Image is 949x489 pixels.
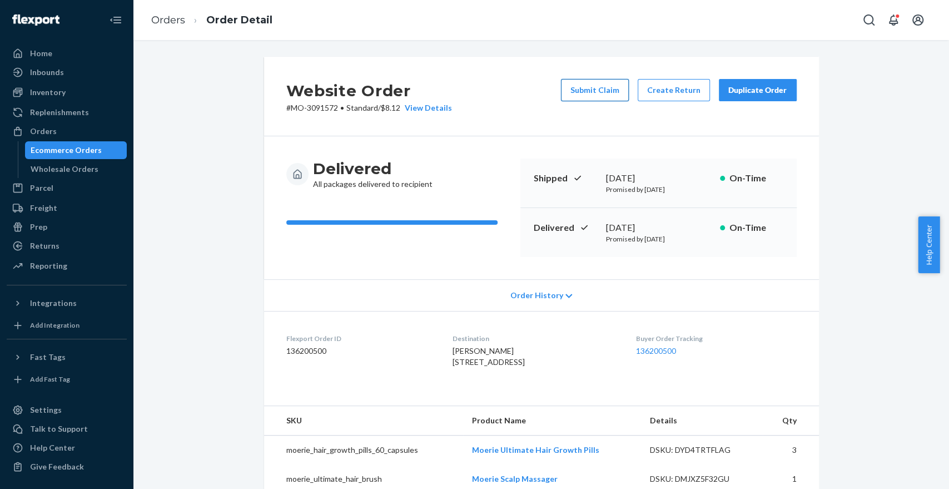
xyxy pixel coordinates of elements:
a: Moerie Scalp Massager [472,474,558,483]
div: Talk to Support [30,423,88,434]
p: # MO-3091572 / $8.12 [286,102,452,113]
div: Give Feedback [30,461,84,472]
th: Product Name [463,406,640,436]
div: Add Fast Tag [30,374,70,384]
p: Delivered [534,221,597,234]
div: Orders [30,126,57,137]
div: Inbounds [30,67,64,78]
button: Open Search Box [858,9,880,31]
a: Parcel [7,179,127,197]
div: Help Center [30,442,75,453]
div: Reporting [30,260,67,271]
a: Orders [7,122,127,140]
button: Fast Tags [7,348,127,366]
a: Freight [7,199,127,217]
dt: Destination [453,334,618,343]
div: [DATE] [606,172,711,185]
img: Flexport logo [12,14,59,26]
div: Inventory [30,87,66,98]
div: DSKU: DYD4TRTFLAG [650,444,754,456]
a: Add Integration [7,317,127,334]
a: Settings [7,401,127,419]
div: Integrations [30,298,77,309]
a: 136200500 [636,346,676,355]
a: Inventory [7,83,127,101]
button: Duplicate Order [719,79,797,101]
button: Create Return [638,79,710,101]
div: Wholesale Orders [31,164,98,175]
p: Shipped [534,172,597,185]
div: Replenishments [30,107,89,118]
a: Add Fast Tag [7,371,127,388]
div: [DATE] [606,221,711,234]
a: Order Detail [206,14,272,26]
a: Wholesale Orders [25,160,127,178]
ol: breadcrumbs [142,4,281,37]
p: On-Time [729,221,783,234]
dt: Flexport Order ID [286,334,435,343]
button: Help Center [918,216,940,273]
span: Standard [346,103,378,112]
a: Talk to Support [7,420,127,438]
a: Replenishments [7,103,127,121]
dd: 136200500 [286,345,435,357]
dt: Buyer Order Tracking [636,334,796,343]
button: Open account menu [907,9,929,31]
div: Ecommerce Orders [31,145,102,156]
button: Integrations [7,294,127,312]
span: • [340,103,344,112]
div: DSKU: DMJXZ5F32GU [650,473,754,485]
a: Help Center [7,439,127,457]
button: Submit Claim [561,79,629,101]
td: 3 [763,436,818,465]
td: moerie_hair_growth_pills_60_capsules [264,436,464,465]
div: Duplicate Order [728,85,787,96]
div: Freight [30,202,57,214]
button: Close Navigation [105,9,127,31]
th: SKU [264,406,464,436]
div: All packages delivered to recipient [313,159,433,190]
span: Order History [510,290,563,301]
div: Fast Tags [30,352,66,363]
a: Reporting [7,257,127,275]
a: Returns [7,237,127,255]
span: [PERSON_NAME] [STREET_ADDRESS] [453,346,525,367]
button: View Details [400,102,452,113]
button: Give Feedback [7,458,127,476]
th: Details [641,406,763,436]
a: Ecommerce Orders [25,141,127,159]
div: Settings [30,404,62,416]
h2: Website Order [286,79,452,102]
div: Prep [30,221,47,233]
a: Inbounds [7,63,127,81]
div: Returns [30,240,59,251]
th: Qty [763,406,818,436]
div: Add Integration [30,320,80,330]
div: Parcel [30,182,53,194]
a: Moerie Ultimate Hair Growth Pills [472,445,599,455]
p: On-Time [729,172,783,185]
a: Home [7,45,127,62]
h3: Delivered [313,159,433,179]
a: Prep [7,218,127,236]
p: Promised by [DATE] [606,185,711,194]
a: Orders [151,14,185,26]
p: Promised by [DATE] [606,234,711,244]
button: Open notifications [882,9,905,31]
div: Home [30,48,52,59]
